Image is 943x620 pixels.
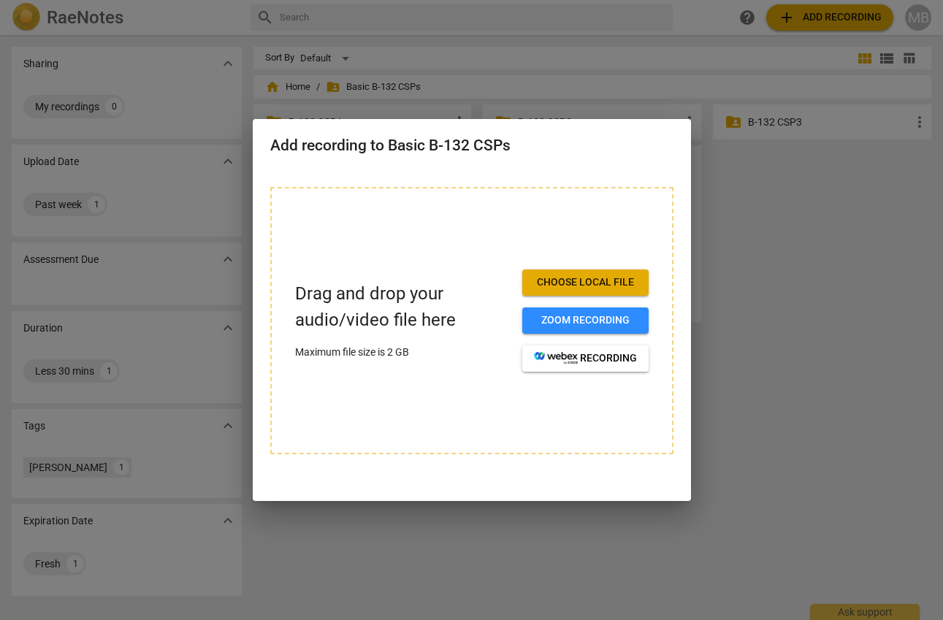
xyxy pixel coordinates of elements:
[522,307,649,334] button: Zoom recording
[295,281,511,332] p: Drag and drop your audio/video file here
[295,345,511,360] p: Maximum file size is 2 GB
[270,137,673,155] h2: Add recording to Basic B-132 CSPs
[534,351,637,366] span: recording
[534,313,637,328] span: Zoom recording
[522,269,649,296] button: Choose local file
[534,275,637,290] span: Choose local file
[522,345,649,372] button: recording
